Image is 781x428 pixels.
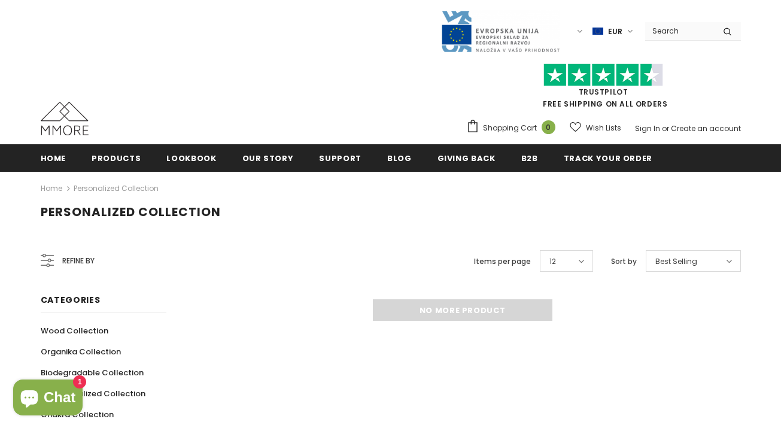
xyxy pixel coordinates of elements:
[655,256,697,268] span: Best Selling
[319,153,361,164] span: support
[41,320,108,341] a: Wood Collection
[41,204,221,220] span: Personalized Collection
[51,388,145,399] span: Personalized Collection
[440,26,560,36] a: Javni Razpis
[92,153,141,164] span: Products
[671,123,741,133] a: Create an account
[387,144,412,171] a: Blog
[92,144,141,171] a: Products
[521,153,538,164] span: B2B
[549,256,556,268] span: 12
[564,144,652,171] a: Track your order
[41,346,121,357] span: Organika Collection
[437,144,496,171] a: Giving back
[387,153,412,164] span: Blog
[586,122,621,134] span: Wish Lists
[41,325,108,336] span: Wood Collection
[542,120,555,134] span: 0
[62,254,95,268] span: Refine by
[166,153,216,164] span: Lookbook
[41,367,144,378] span: Biodegradable Collection
[466,119,561,137] a: Shopping Cart 0
[466,69,741,109] span: FREE SHIPPING ON ALL ORDERS
[166,144,216,171] a: Lookbook
[41,383,145,404] a: Personalized Collection
[662,123,669,133] span: or
[41,153,66,164] span: Home
[41,144,66,171] a: Home
[564,153,652,164] span: Track your order
[645,22,714,40] input: Search Site
[570,117,621,138] a: Wish Lists
[474,256,531,268] label: Items per page
[41,362,144,383] a: Biodegradable Collection
[319,144,361,171] a: support
[483,122,537,134] span: Shopping Cart
[521,144,538,171] a: B2B
[41,294,101,306] span: Categories
[440,10,560,53] img: Javni Razpis
[10,380,86,418] inbox-online-store-chat: Shopify online store chat
[74,183,159,193] a: Personalized Collection
[611,256,637,268] label: Sort by
[579,87,628,97] a: Trustpilot
[41,181,62,196] a: Home
[41,341,121,362] a: Organika Collection
[608,26,622,38] span: EUR
[41,102,89,135] img: MMORE Cases
[543,63,663,87] img: Trust Pilot Stars
[437,153,496,164] span: Giving back
[635,123,660,133] a: Sign In
[242,153,294,164] span: Our Story
[242,144,294,171] a: Our Story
